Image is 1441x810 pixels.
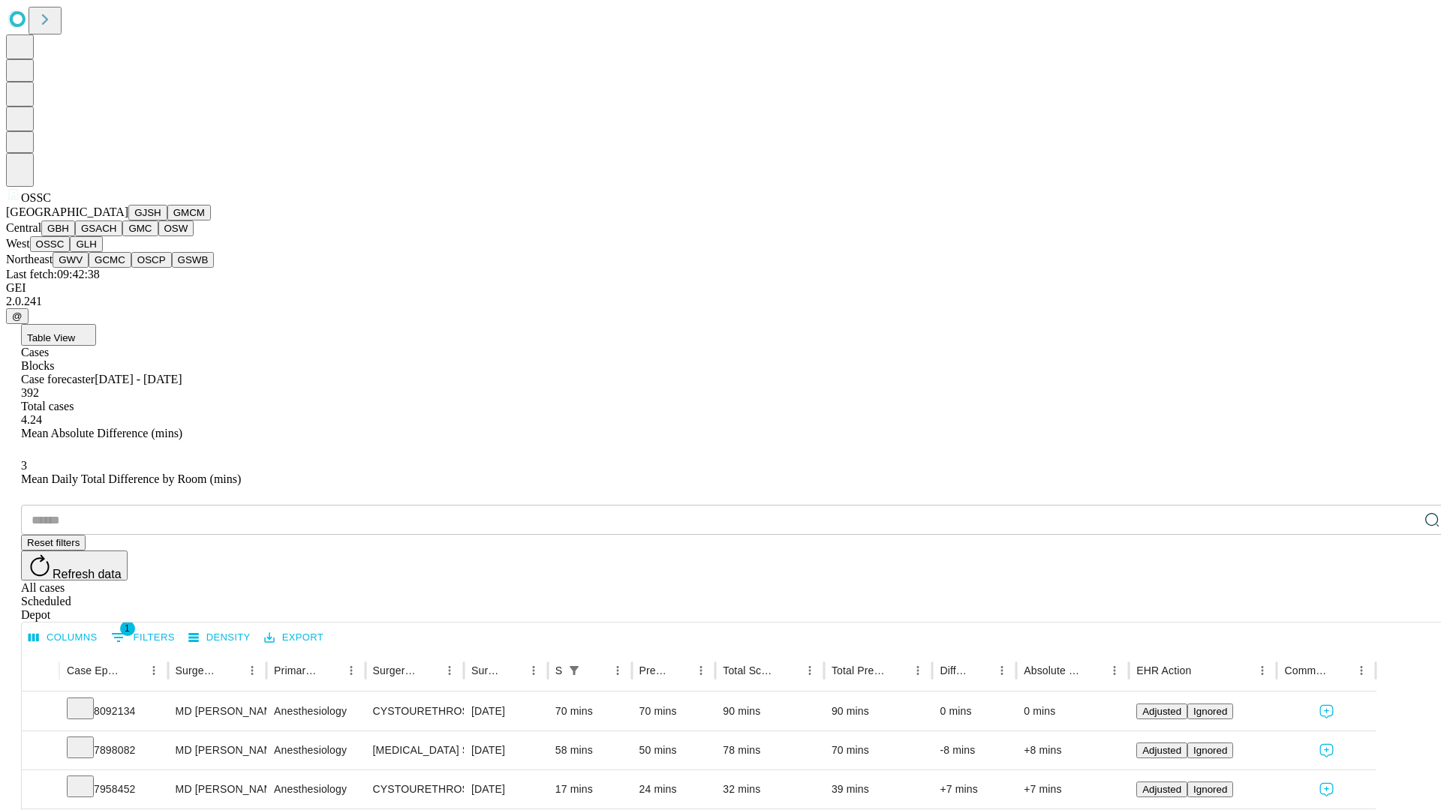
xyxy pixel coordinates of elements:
div: -8 mins [940,731,1009,769]
div: [DATE] [471,770,540,808]
span: Northeast [6,253,53,265]
div: Comments [1284,664,1328,676]
div: Predicted In Room Duration [639,664,669,676]
div: +7 mins [1024,770,1121,808]
button: GJSH [128,205,167,220]
div: Absolute Difference [1024,664,1082,676]
div: MD [PERSON_NAME] Md [176,731,259,769]
button: Menu [690,660,711,681]
button: Sort [886,660,907,681]
div: +8 mins [1024,731,1121,769]
button: Select columns [25,626,101,649]
div: CYSTOURETHROSCOPY WITH [MEDICAL_DATA] REMOVAL SIMPLE [373,770,456,808]
span: Table View [27,332,75,343]
div: 90 mins [723,692,817,730]
span: Mean Daily Total Difference by Room (mins) [21,472,241,485]
button: Ignored [1187,703,1233,719]
div: 78 mins [723,731,817,769]
div: 8092134 [67,692,161,730]
div: +7 mins [940,770,1009,808]
button: Menu [799,660,820,681]
button: Expand [29,777,52,803]
button: Menu [341,660,362,681]
button: Sort [970,660,991,681]
button: Menu [242,660,263,681]
button: Sort [122,660,143,681]
button: Menu [907,660,928,681]
button: Export [260,626,327,649]
button: OSSC [30,236,71,252]
button: GCMC [89,252,131,268]
button: GMC [122,220,158,236]
button: Sort [1193,660,1214,681]
button: Adjusted [1136,781,1187,797]
span: Mean Absolute Difference (mins) [21,427,182,439]
div: 7958452 [67,770,161,808]
div: Primary Service [274,664,317,676]
div: Surgery Date [471,664,501,676]
div: 32 mins [723,770,817,808]
span: Reset filters [27,537,80,548]
span: [DATE] - [DATE] [95,373,182,385]
span: Adjusted [1142,745,1181,756]
span: 1 [120,621,135,636]
div: Difference [940,664,969,676]
div: Anesthesiology [274,770,357,808]
div: Anesthesiology [274,731,357,769]
span: 4.24 [21,413,42,426]
div: Case Epic Id [67,664,121,676]
button: Menu [1351,660,1372,681]
span: Ignored [1193,706,1227,717]
button: Ignored [1187,781,1233,797]
span: 392 [21,386,39,399]
button: Menu [439,660,460,681]
button: Menu [991,660,1012,681]
span: Adjusted [1142,706,1181,717]
span: Total cases [21,400,74,412]
button: Ignored [1187,742,1233,758]
div: 39 mins [832,770,925,808]
div: 0 mins [940,692,1009,730]
div: 7898082 [67,731,161,769]
span: 3 [21,459,27,472]
span: [GEOGRAPHIC_DATA] [6,205,128,218]
button: GWV [53,252,89,268]
div: 70 mins [832,731,925,769]
div: MD [PERSON_NAME] Md [176,692,259,730]
span: Case forecaster [21,373,95,385]
div: Anesthesiology [274,692,357,730]
span: Central [6,221,41,234]
span: West [6,237,30,250]
div: EHR Action [1136,664,1191,676]
button: Show filters [564,660,585,681]
div: 2.0.241 [6,295,1435,308]
button: Sort [418,660,439,681]
div: 50 mins [639,731,708,769]
button: Menu [143,660,164,681]
div: 17 mins [555,770,624,808]
div: Surgery Name [373,664,417,676]
button: Density [185,626,254,649]
button: Reset filters [21,535,86,550]
div: 70 mins [639,692,708,730]
div: [DATE] [471,692,540,730]
button: Adjusted [1136,703,1187,719]
button: @ [6,308,29,324]
div: 0 mins [1024,692,1121,730]
button: Sort [221,660,242,681]
div: [MEDICAL_DATA] SURGICAL [373,731,456,769]
button: Menu [607,660,628,681]
button: GSACH [75,220,122,236]
button: Sort [669,660,690,681]
button: OSCP [131,252,172,268]
button: Sort [778,660,799,681]
div: Total Predicted Duration [832,664,886,676]
div: 1 active filter [564,660,585,681]
button: GBH [41,220,75,236]
button: OSW [158,220,194,236]
div: 58 mins [555,731,624,769]
div: MD [PERSON_NAME] Md [176,770,259,808]
button: Sort [586,660,607,681]
span: Refresh data [53,568,122,580]
button: Sort [320,660,341,681]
